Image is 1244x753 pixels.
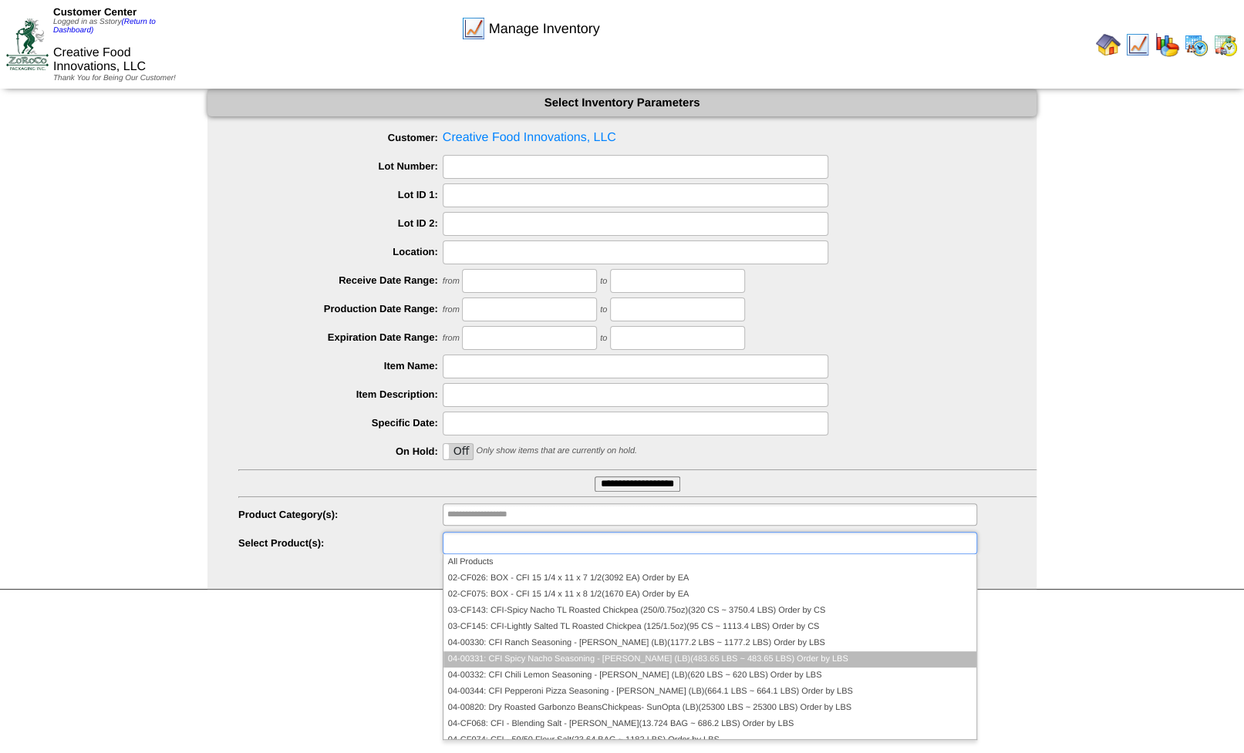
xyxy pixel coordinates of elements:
[600,334,607,343] span: to
[238,537,443,549] label: Select Product(s):
[443,716,976,732] li: 04-CF068: CFI - Blending Salt - [PERSON_NAME](13.724 BAG ~ 686.2 LBS) Order by LBS
[53,74,176,82] span: Thank You for Being Our Customer!
[443,587,976,603] li: 02-CF075: BOX - CFI 15 1/4 x 11 x 8 1/2(1670 EA) Order by EA
[443,684,976,700] li: 04-00344: CFI Pepperoni Pizza Seasoning - [PERSON_NAME] (LB)(664.1 LBS ~ 664.1 LBS) Order by LBS
[238,126,1037,150] span: Creative Food Innovations, LLC
[443,444,473,459] label: Off
[443,651,976,667] li: 04-00331: CFI Spicy Nacho Seasoning - [PERSON_NAME] (LB)(483.65 LBS ~ 483.65 LBS) Order by LBS
[1096,32,1121,57] img: home.gif
[443,619,976,635] li: 03-CF145: CFI-Lightly Salted TL Roasted Chickpea (125/1.5oz)(95 CS ~ 1113.4 LBS) Order by CS
[238,331,443,343] label: Expiration Date Range:
[238,132,443,143] label: Customer:
[1125,32,1150,57] img: line_graph.gif
[443,305,460,314] span: from
[238,445,443,457] label: On Hold:
[443,334,460,343] span: from
[600,277,607,286] span: to
[476,446,636,455] span: Only show items that are currently on hold.
[238,160,443,172] label: Lot Number:
[1184,32,1209,57] img: calendarprod.gif
[1155,32,1179,57] img: graph.gif
[443,443,474,460] div: OnOff
[53,18,156,35] span: Logged in as Sstory
[443,667,976,684] li: 04-00332: CFI Chili Lemon Seasoning - [PERSON_NAME] (LB)(620 LBS ~ 620 LBS) Order by LBS
[238,360,443,371] label: Item Name:
[6,18,49,70] img: ZoRoCo_Logo(Green%26Foil)%20jpg.webp
[461,16,486,41] img: line_graph.gif
[443,603,976,619] li: 03-CF143: CFI-Spicy Nacho TL Roasted Chickpea (250/0.75oz)(320 CS ~ 3750.4 LBS) Order by CS
[443,570,976,587] li: 02-CF026: BOX - CFI 15 1/4 x 11 x 7 1/2(3092 EA) Order by EA
[443,700,976,716] li: 04-00820: Dry Roasted Garbonzo BeansChickpeas- SunOpta (LB)(25300 LBS ~ 25300 LBS) Order by LBS
[238,303,443,314] label: Production Date Range:
[600,305,607,314] span: to
[238,246,443,257] label: Location:
[53,46,146,73] span: Creative Food Innovations, LLC
[53,6,137,18] span: Customer Center
[238,509,443,520] label: Product Category(s):
[443,554,976,570] li: All Products
[207,89,1037,116] div: Select Inventory Parameters
[53,18,156,35] a: (Return to Dashboard)
[443,732,976,748] li: 04-CF074: CFI - 50/50 Flour Salt(23.64 BAG ~ 1182 LBS) Order by LBS
[443,635,976,651] li: 04-00330: CFI Ranch Seasoning - [PERSON_NAME] (LB)(1177.2 LBS ~ 1177.2 LBS) Order by LBS
[238,388,443,400] label: Item Description:
[489,21,600,37] span: Manage Inventory
[238,189,443,200] label: Lot ID 1:
[238,417,443,429] label: Specific Date:
[238,217,443,229] label: Lot ID 2:
[443,277,460,286] span: from
[238,274,443,286] label: Receive Date Range:
[1213,32,1238,57] img: calendarinout.gif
